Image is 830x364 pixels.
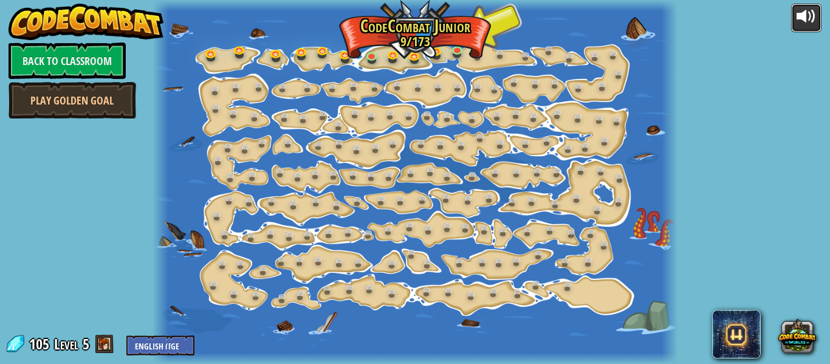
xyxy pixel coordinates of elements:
a: Back to Classroom [9,43,126,79]
button: Adjust volume [791,4,821,32]
a: Play Golden Goal [9,82,136,118]
span: Level [54,334,78,354]
img: CodeCombat - Learn how to code by playing a game [9,4,164,40]
span: 5 [83,334,89,354]
span: 105 [29,334,53,354]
